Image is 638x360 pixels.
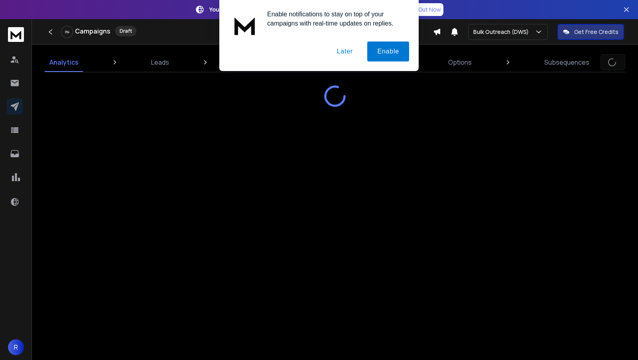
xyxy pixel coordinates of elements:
button: R [8,339,24,355]
button: Enable [367,42,409,61]
button: Later [327,42,362,61]
img: notification icon [229,10,261,42]
div: Enable notifications to stay on top of your campaigns with real-time updates on replies. [261,10,409,28]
